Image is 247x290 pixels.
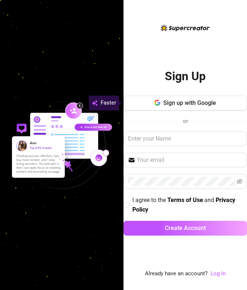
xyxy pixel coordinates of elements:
a: Log In [211,270,226,277]
span: and [204,197,216,204]
h2: Sign Up [165,69,206,84]
strong: Privacy Policy [132,197,235,213]
img: logo-BBDzfeDw.svg [161,25,210,31]
span: Sign up with Google [163,99,216,106]
input: Your email [137,156,243,165]
a: Terms of Use [167,197,203,204]
span: or [183,118,188,124]
button: Create Account [123,221,247,236]
span: Faster [101,99,116,107]
button: Sign up with Google [123,96,247,110]
span: Already have an account? [145,269,208,278]
span: eye-invisible [237,178,243,184]
span: I agree to the [132,197,167,204]
a: Privacy Policy [132,197,235,213]
span: Create Account [165,224,206,231]
img: svg%3e [92,99,98,107]
input: Enter your Name [123,131,247,146]
a: Log In [211,269,226,278]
